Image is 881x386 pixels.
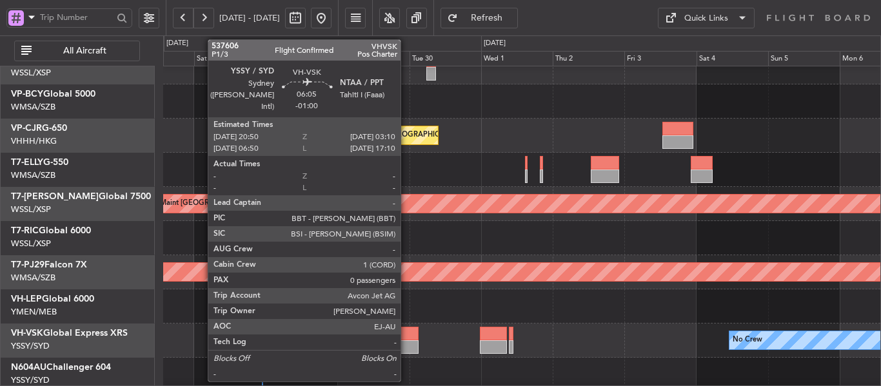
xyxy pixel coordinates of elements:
[11,294,94,304] a: VH-LEPGlobal 6000
[166,38,188,49] div: [DATE]
[11,135,57,147] a: VHHH/HKG
[768,51,840,66] div: Sun 5
[337,51,409,66] div: Mon 29
[460,14,513,23] span: Refresh
[11,363,46,372] span: N604AU
[11,158,43,167] span: T7-ELLY
[40,8,113,27] input: Trip Number
[697,51,768,66] div: Sat 4
[11,169,55,181] a: WMSA/SZB
[11,306,57,318] a: YMEN/MEB
[11,192,151,201] a: T7-[PERSON_NAME]Global 7500
[11,329,128,338] a: VH-VSKGlobal Express XRS
[194,51,266,66] div: Sat 27
[11,238,51,249] a: WSSL/XSP
[11,101,55,113] a: WMSA/SZB
[132,194,283,213] div: Planned Maint [GEOGRAPHIC_DATA] (Seletar)
[341,126,556,145] div: Planned Maint [GEOGRAPHIC_DATA] ([GEOGRAPHIC_DATA] Intl)
[11,294,42,304] span: VH-LEP
[266,51,337,66] div: Sun 28
[440,8,518,28] button: Refresh
[11,124,67,133] a: VP-CJRG-650
[11,67,51,79] a: WSSL/XSP
[553,51,624,66] div: Thu 2
[733,331,762,350] div: No Crew
[11,192,99,201] span: T7-[PERSON_NAME]
[14,41,140,61] button: All Aircraft
[11,363,111,372] a: N604AUChallenger 604
[481,51,553,66] div: Wed 1
[11,374,50,386] a: YSSY/SYD
[11,124,42,133] span: VP-CJR
[11,204,51,215] a: WSSL/XSP
[11,272,55,284] a: WMSA/SZB
[11,260,45,269] span: T7-PJ29
[11,260,87,269] a: T7-PJ29Falcon 7X
[11,329,43,338] span: VH-VSK
[219,12,280,24] span: [DATE] - [DATE]
[11,90,95,99] a: VP-BCYGlobal 5000
[410,51,481,66] div: Tue 30
[684,12,728,25] div: Quick Links
[624,51,696,66] div: Fri 3
[227,57,442,77] div: Planned Maint [GEOGRAPHIC_DATA] ([GEOGRAPHIC_DATA] Intl)
[11,340,50,352] a: YSSY/SYD
[11,90,43,99] span: VP-BCY
[658,8,755,28] button: Quick Links
[11,226,91,235] a: T7-RICGlobal 6000
[335,331,493,350] div: Unplanned Maint Sydney ([PERSON_NAME] Intl)
[11,226,39,235] span: T7-RIC
[11,158,68,167] a: T7-ELLYG-550
[34,46,135,55] span: All Aircraft
[484,38,506,49] div: [DATE]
